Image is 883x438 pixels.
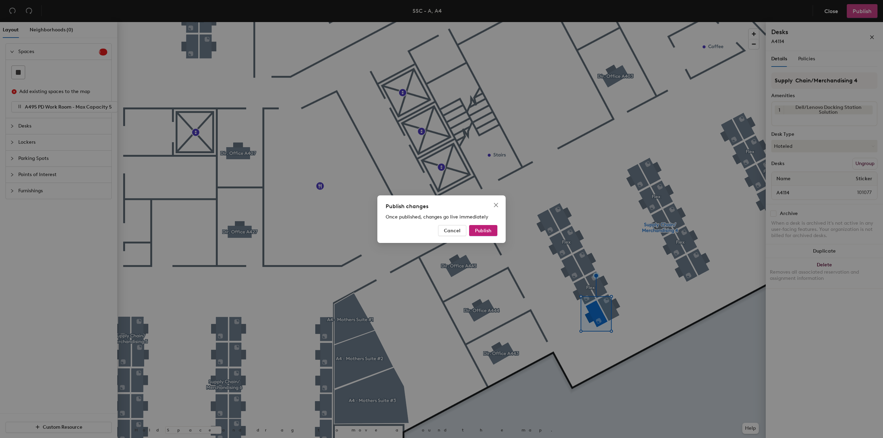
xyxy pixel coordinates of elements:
span: close [493,202,499,208]
button: Close [490,200,502,211]
div: Publish changes [386,202,497,211]
button: Publish [469,225,497,236]
span: Once published, changes go live immediately [386,214,488,220]
span: Close [490,202,502,208]
span: Cancel [444,227,460,233]
button: Cancel [438,225,466,236]
span: Publish [475,227,492,233]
